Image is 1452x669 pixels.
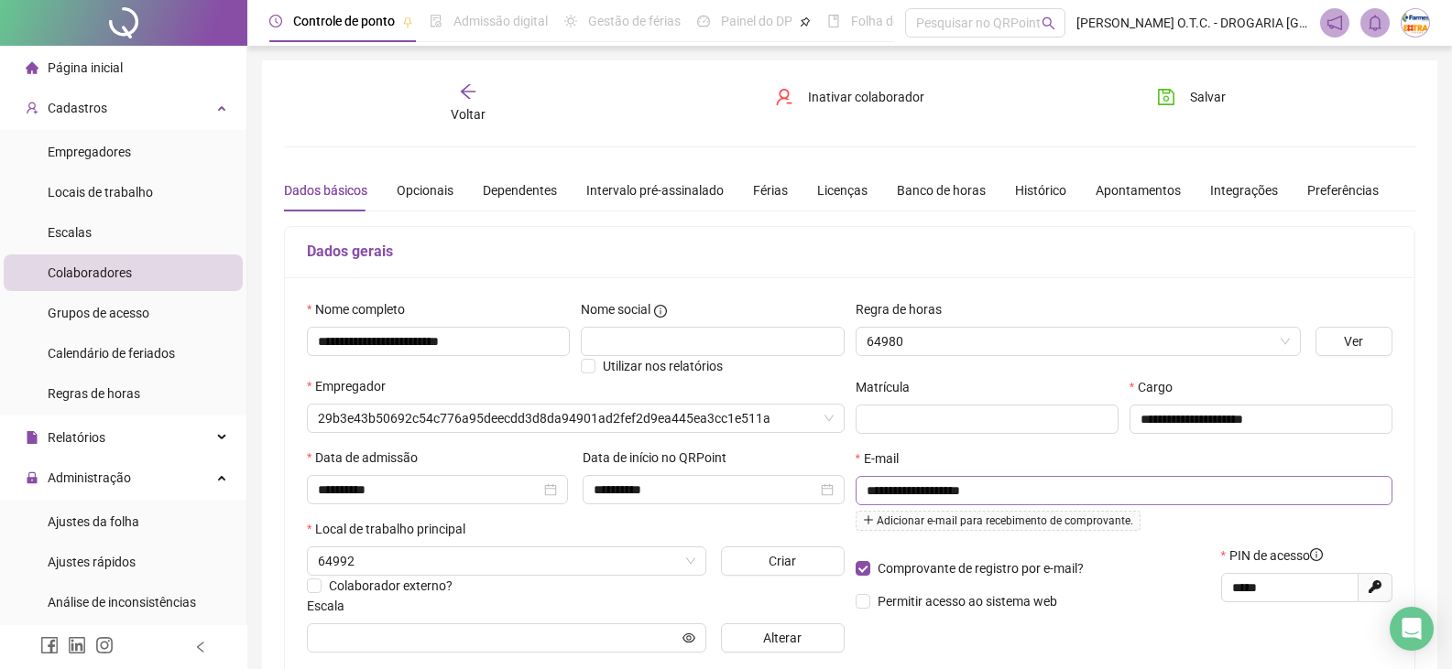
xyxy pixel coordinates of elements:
[583,448,738,468] label: Data de início no QRPoint
[1310,548,1323,561] span: info-circle
[48,346,175,361] span: Calendário de feriados
[897,180,986,200] div: Banco de horas
[307,519,477,539] label: Local de trabalho principal
[586,180,724,200] div: Intervalo pré-assinalado
[430,15,442,27] span: file-done
[1367,15,1383,31] span: bell
[588,14,681,28] span: Gestão de férias
[761,82,938,112] button: Inativar colaborador
[194,641,207,653] span: left
[1210,180,1278,200] div: Integrações
[48,265,132,280] span: Colaboradores
[808,87,924,107] span: Inativar colaborador
[307,299,417,319] label: Nome completo
[654,305,667,318] span: info-circle
[863,514,874,525] span: plus
[581,299,650,319] span: Nome social
[402,16,413,27] span: pushpin
[1316,327,1392,356] button: Ver
[307,376,398,396] label: Empregador
[48,555,136,569] span: Ajustes rápidos
[453,14,548,28] span: Admissão digital
[1143,82,1239,112] button: Salvar
[68,636,86,654] span: linkedin
[769,551,796,571] span: Criar
[307,596,356,616] label: Escala
[1344,331,1363,351] span: Ver
[48,306,149,320] span: Grupos de acesso
[682,631,695,644] span: eye
[26,61,38,74] span: home
[26,471,38,484] span: lock
[721,546,845,576] button: Criar
[397,180,453,200] div: Opcionais
[483,180,557,200] div: Dependentes
[48,60,123,75] span: Página inicial
[48,386,140,401] span: Regras de horas
[307,448,430,468] label: Data de admissão
[1157,88,1175,106] span: save
[1190,87,1226,107] span: Salvar
[48,101,107,115] span: Cadastros
[564,15,577,27] span: sun
[307,241,1392,263] h5: Dados gerais
[451,107,486,122] span: Voltar
[817,180,868,200] div: Licenças
[603,359,723,373] span: Utilizar nos relatórios
[1076,13,1309,33] span: [PERSON_NAME] O.T.C. - DROGARIA [GEOGRAPHIC_DATA][PERSON_NAME]
[329,578,453,593] span: Colaborador externo?
[1229,545,1323,566] span: PIN de acesso
[26,102,38,114] span: user-add
[26,431,38,444] span: file
[753,180,788,200] div: Férias
[721,14,792,28] span: Painel do DP
[459,82,477,101] span: arrow-left
[48,430,105,445] span: Relatórios
[1096,180,1181,200] div: Apontamentos
[284,180,367,200] div: Dados básicos
[697,15,710,27] span: dashboard
[775,88,793,106] span: user-delete
[1326,15,1343,31] span: notification
[878,561,1084,576] span: Comprovante de registro por e-mail?
[318,547,695,575] span: 64992
[48,145,131,159] span: Empregadores
[1015,180,1066,200] div: Histórico
[856,299,954,319] label: Regra de horas
[856,511,1141,531] span: Adicionar e-mail para recebimento de comprovante.
[1130,377,1185,397] label: Cargo
[878,594,1057,609] span: Permitir acesso ao sistema web
[851,14,968,28] span: Folha de pagamento
[827,15,840,27] span: book
[800,16,811,27] span: pushpin
[293,14,395,28] span: Controle de ponto
[48,225,92,240] span: Escalas
[48,595,196,610] span: Análise de inconsistências
[48,185,153,200] span: Locais de trabalho
[867,328,1290,355] span: 64980
[48,470,131,485] span: Administração
[269,15,282,27] span: clock-circle
[318,405,834,432] span: 29b3e43b50692c54c776a95deecdd3d8da94901ad2fef2d9ea445ea3cc1e511a
[856,377,922,397] label: Matrícula
[48,514,139,529] span: Ajustes da folha
[1307,180,1379,200] div: Preferências
[1402,9,1429,37] img: 66417
[1390,607,1434,651] div: Open Intercom Messenger
[95,636,114,654] span: instagram
[1042,16,1055,30] span: search
[721,623,845,653] button: Alterar
[763,628,802,648] span: Alterar
[856,448,911,469] label: E-mail
[40,636,59,654] span: facebook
